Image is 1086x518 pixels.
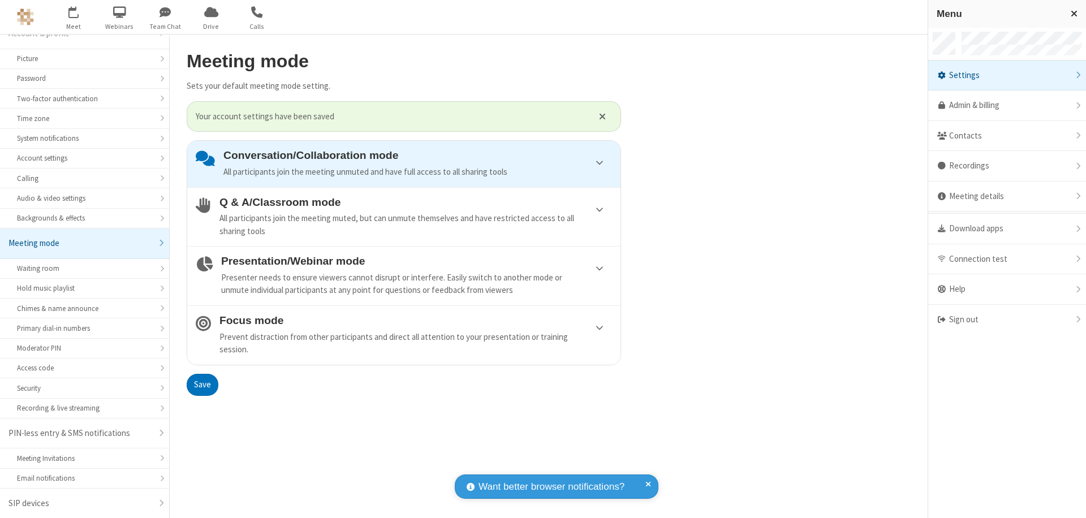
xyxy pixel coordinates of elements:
[928,274,1086,305] div: Help
[17,133,152,144] div: System notifications
[17,343,152,353] div: Moderator PIN
[219,212,612,238] div: All participants join the meeting muted, but can unmute themselves and have restricted access to ...
[17,383,152,394] div: Security
[17,362,152,373] div: Access code
[144,21,187,32] span: Team Chat
[928,182,1086,212] div: Meeting details
[8,497,152,510] div: SIP devices
[17,303,152,314] div: Chimes & name announce
[187,80,621,93] p: Sets your default meeting mode setting.
[17,283,152,293] div: Hold music playlist
[593,108,612,125] button: Close alert
[236,21,278,32] span: Calls
[17,193,152,204] div: Audio & video settings
[479,480,624,494] span: Want better browser notifications?
[928,151,1086,182] div: Recordings
[98,21,141,32] span: Webinars
[17,213,152,223] div: Backgrounds & effects
[196,110,585,123] span: Your account settings have been saved
[187,51,621,71] h2: Meeting mode
[928,121,1086,152] div: Contacts
[17,93,152,104] div: Two-factor authentication
[187,374,218,396] button: Save
[8,427,152,440] div: PIN-less entry & SMS notifications
[928,244,1086,275] div: Connection test
[17,113,152,124] div: Time zone
[17,403,152,413] div: Recording & live streaming
[17,173,152,184] div: Calling
[1058,489,1078,510] iframe: Chat
[17,8,34,25] img: QA Selenium DO NOT DELETE OR CHANGE
[928,214,1086,244] div: Download apps
[17,73,152,84] div: Password
[221,255,612,267] h4: Presentation/Webinar mode
[928,61,1086,91] div: Settings
[53,21,95,32] span: Meet
[221,271,612,297] div: Presenter needs to ensure viewers cannot disrupt or interfere. Easily switch to another mode or u...
[219,331,612,356] div: Prevent distraction from other participants and direct all attention to your presentation or trai...
[17,453,152,464] div: Meeting Invitations
[928,305,1086,335] div: Sign out
[219,196,612,208] h4: Q & A/Classroom mode
[8,237,152,250] div: Meeting mode
[937,8,1061,19] h3: Menu
[219,314,612,326] h4: Focus mode
[223,166,612,179] div: All participants join the meeting unmuted and have full access to all sharing tools
[17,323,152,334] div: Primary dial-in numbers
[928,90,1086,121] a: Admin & billing
[17,53,152,64] div: Picture
[223,149,612,161] h4: Conversation/Collaboration mode
[190,21,232,32] span: Drive
[76,6,84,15] div: 1
[17,153,152,163] div: Account settings
[17,473,152,484] div: Email notifications
[17,263,152,274] div: Waiting room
